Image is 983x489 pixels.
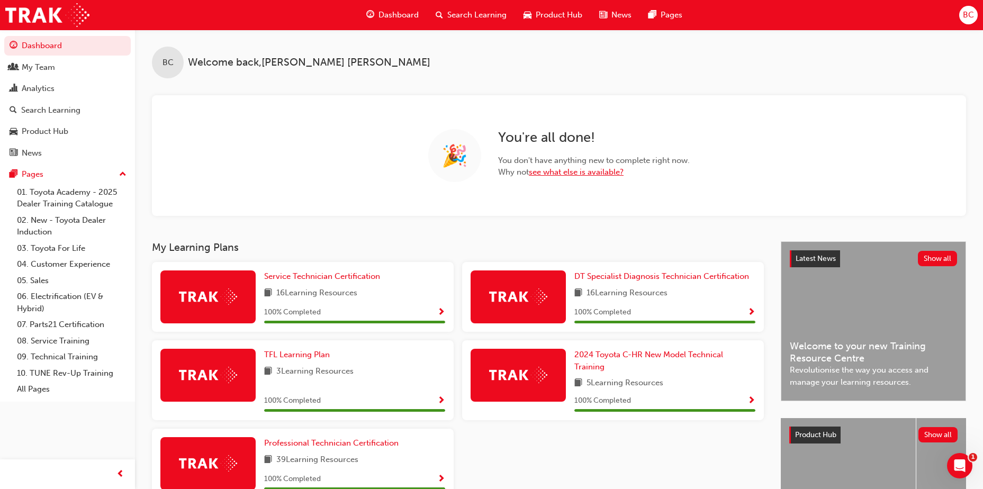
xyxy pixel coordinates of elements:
[795,430,836,439] span: Product Hub
[789,427,958,443] a: Product HubShow all
[264,454,272,467] span: book-icon
[587,287,668,300] span: 16 Learning Resources
[918,427,958,442] button: Show all
[5,3,89,27] img: Trak
[489,367,547,383] img: Trak
[436,8,443,22] span: search-icon
[747,308,755,318] span: Show Progress
[574,287,582,300] span: book-icon
[378,9,419,21] span: Dashboard
[536,9,582,21] span: Product Hub
[264,270,384,283] a: Service Technician Certification
[747,394,755,408] button: Show Progress
[22,83,55,95] div: Analytics
[4,122,131,141] a: Product Hub
[13,240,131,257] a: 03. Toyota For Life
[22,168,43,180] div: Pages
[13,381,131,397] a: All Pages
[276,365,354,378] span: 3 Learning Resources
[437,475,445,484] span: Show Progress
[13,349,131,365] a: 09. Technical Training
[611,9,632,21] span: News
[10,41,17,51] span: guage-icon
[22,125,68,138] div: Product Hub
[163,57,174,69] span: BC
[498,129,690,146] h2: You ' re all done!
[264,349,334,361] a: TFL Learning Plan
[13,333,131,349] a: 08. Service Training
[441,150,468,162] span: 🎉
[790,340,957,364] span: Welcome to your new Training Resource Centre
[264,437,403,449] a: Professional Technician Certification
[4,165,131,184] button: Pages
[264,473,321,485] span: 100 % Completed
[264,395,321,407] span: 100 % Completed
[661,9,682,21] span: Pages
[13,273,131,289] a: 05. Sales
[587,377,663,390] span: 5 Learning Resources
[790,250,957,267] a: Latest NewsShow all
[498,166,690,178] span: Why not
[437,306,445,319] button: Show Progress
[515,4,591,26] a: car-iconProduct Hub
[179,455,237,472] img: Trak
[276,287,357,300] span: 16 Learning Resources
[10,149,17,158] span: news-icon
[796,254,836,263] span: Latest News
[574,349,755,373] a: 2024 Toyota C-HR New Model Technical Training
[13,212,131,240] a: 02. New - Toyota Dealer Induction
[489,288,547,305] img: Trak
[963,9,974,21] span: BC
[959,6,978,24] button: BC
[640,4,691,26] a: pages-iconPages
[10,84,17,94] span: chart-icon
[22,61,55,74] div: My Team
[574,270,753,283] a: DT Specialist Diagnosis Technician Certification
[264,306,321,319] span: 100 % Completed
[524,8,531,22] span: car-icon
[366,8,374,22] span: guage-icon
[13,288,131,316] a: 06. Electrification (EV & Hybrid)
[574,395,631,407] span: 100 % Completed
[13,256,131,273] a: 04. Customer Experience
[574,271,749,281] span: DT Specialist Diagnosis Technician Certification
[790,364,957,388] span: Revolutionise the way you access and manage your learning resources.
[10,63,17,73] span: people-icon
[437,396,445,406] span: Show Progress
[276,454,358,467] span: 39 Learning Resources
[4,58,131,77] a: My Team
[4,79,131,98] a: Analytics
[599,8,607,22] span: news-icon
[437,394,445,408] button: Show Progress
[574,377,582,390] span: book-icon
[747,396,755,406] span: Show Progress
[529,167,624,177] a: see what else is available?
[152,241,764,253] h3: My Learning Plans
[188,57,430,69] span: Welcome back , [PERSON_NAME] [PERSON_NAME]
[648,8,656,22] span: pages-icon
[264,287,272,300] span: book-icon
[918,251,958,266] button: Show all
[574,306,631,319] span: 100 % Completed
[969,453,977,461] span: 1
[22,147,42,159] div: News
[264,365,272,378] span: book-icon
[13,316,131,333] a: 07. Parts21 Certification
[179,367,237,383] img: Trak
[4,34,131,165] button: DashboardMy TeamAnalyticsSearch LearningProduct HubNews
[947,453,972,478] iframe: Intercom live chat
[13,365,131,382] a: 10. TUNE Rev-Up Training
[13,184,131,212] a: 01. Toyota Academy - 2025 Dealer Training Catalogue
[264,350,330,359] span: TFL Learning Plan
[4,101,131,120] a: Search Learning
[4,143,131,163] a: News
[10,106,17,115] span: search-icon
[264,271,380,281] span: Service Technician Certification
[116,468,124,481] span: prev-icon
[574,350,723,372] span: 2024 Toyota C-HR New Model Technical Training
[179,288,237,305] img: Trak
[437,308,445,318] span: Show Progress
[119,168,127,182] span: up-icon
